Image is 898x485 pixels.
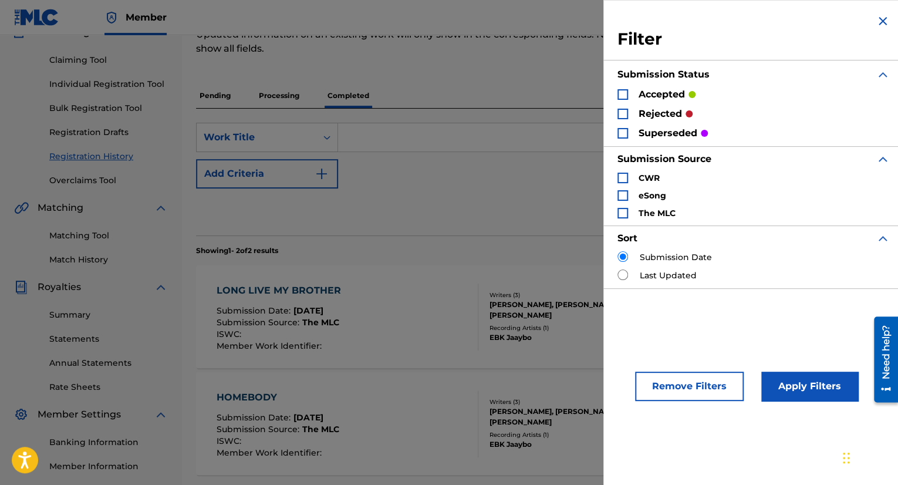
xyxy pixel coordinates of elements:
label: Submission Date [640,251,712,264]
img: close [876,14,890,28]
button: Apply Filters [761,372,858,401]
span: [DATE] [293,412,323,423]
a: Banking Information [49,436,168,449]
p: Processing [255,83,303,108]
a: Registration Drafts [49,126,168,139]
strong: The MLC [639,208,676,218]
div: Recording Artists ( 1 ) [489,430,642,439]
strong: CWR [639,173,660,183]
a: Statements [49,333,168,345]
img: expand [876,68,890,82]
span: ISWC : [217,436,244,446]
span: The MLC [302,424,339,435]
img: Matching [14,201,29,215]
div: [PERSON_NAME], [PERSON_NAME], [PERSON_NAME] [489,299,642,321]
span: Member Work Identifier : [217,447,325,458]
img: Top Rightsholder [104,11,119,25]
span: Submission Source : [217,424,302,435]
div: Writers ( 3 ) [489,291,642,299]
a: Member Information [49,460,168,473]
span: Royalties [38,280,81,294]
form: Search Form [196,123,884,235]
h3: Filter [617,29,890,50]
p: Updated information on an existing work will only show in the corresponding fields. New work subm... [196,28,725,56]
span: ISWC : [217,329,244,339]
div: Work Title [204,130,309,144]
div: EBK Jaaybo [489,439,642,450]
a: Bulk Registration Tool [49,102,168,114]
span: Submission Source : [217,317,302,328]
img: Member Settings [14,407,28,422]
span: Submission Date : [217,305,293,316]
a: Rate Sheets [49,381,168,393]
button: Add Criteria [196,159,338,188]
a: Annual Statements [49,357,168,369]
label: Last Updated [640,270,697,282]
a: Overclaims Tool [49,174,168,187]
p: Showing 1 - 2 of 2 results [196,245,278,256]
p: Completed [324,83,373,108]
a: HOMEBODYSubmission Date:[DATE]Submission Source:The MLCISWC:Member Work Identifier:Writers (3)[PE... [196,372,884,475]
iframe: Chat Widget [839,429,898,485]
p: Pending [196,83,234,108]
a: Summary [49,309,168,321]
span: [DATE] [293,305,323,316]
a: Individual Registration Tool [49,78,168,90]
p: superseded [639,126,697,140]
strong: Submission Status [617,69,710,80]
img: expand [154,280,168,294]
span: Submission Date : [217,412,293,423]
span: Member Settings [38,407,121,422]
a: LONG LIVE MY BROTHERSubmission Date:[DATE]Submission Source:The MLCISWC:Member Work Identifier:Wr... [196,265,884,368]
button: Remove Filters [635,372,744,401]
img: Royalties [14,280,28,294]
div: Writers ( 3 ) [489,398,642,406]
img: expand [876,231,890,245]
a: Claiming Tool [49,54,168,66]
strong: Sort [617,233,637,244]
p: rejected [639,107,682,121]
iframe: Resource Center [865,312,898,406]
div: HOMEBODY [217,390,339,405]
strong: eSong [639,190,666,201]
div: Recording Artists ( 1 ) [489,324,642,332]
span: Member Work Identifier : [217,341,325,351]
img: MLC Logo [14,9,59,26]
div: Drag [843,440,850,476]
img: expand [154,201,168,215]
a: Registration History [49,150,168,163]
a: Match History [49,254,168,266]
span: Matching [38,201,83,215]
a: Matching Tool [49,230,168,242]
span: The MLC [302,317,339,328]
img: expand [154,407,168,422]
img: expand [876,152,890,166]
span: Member [126,11,167,24]
img: 9d2ae6d4665cec9f34b9.svg [315,167,329,181]
div: [PERSON_NAME], [PERSON_NAME], [PERSON_NAME] [489,406,642,427]
strong: Submission Source [617,153,711,164]
div: LONG LIVE MY BROTHER [217,284,347,298]
p: accepted [639,87,685,102]
div: EBK Jaaybo [489,332,642,343]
